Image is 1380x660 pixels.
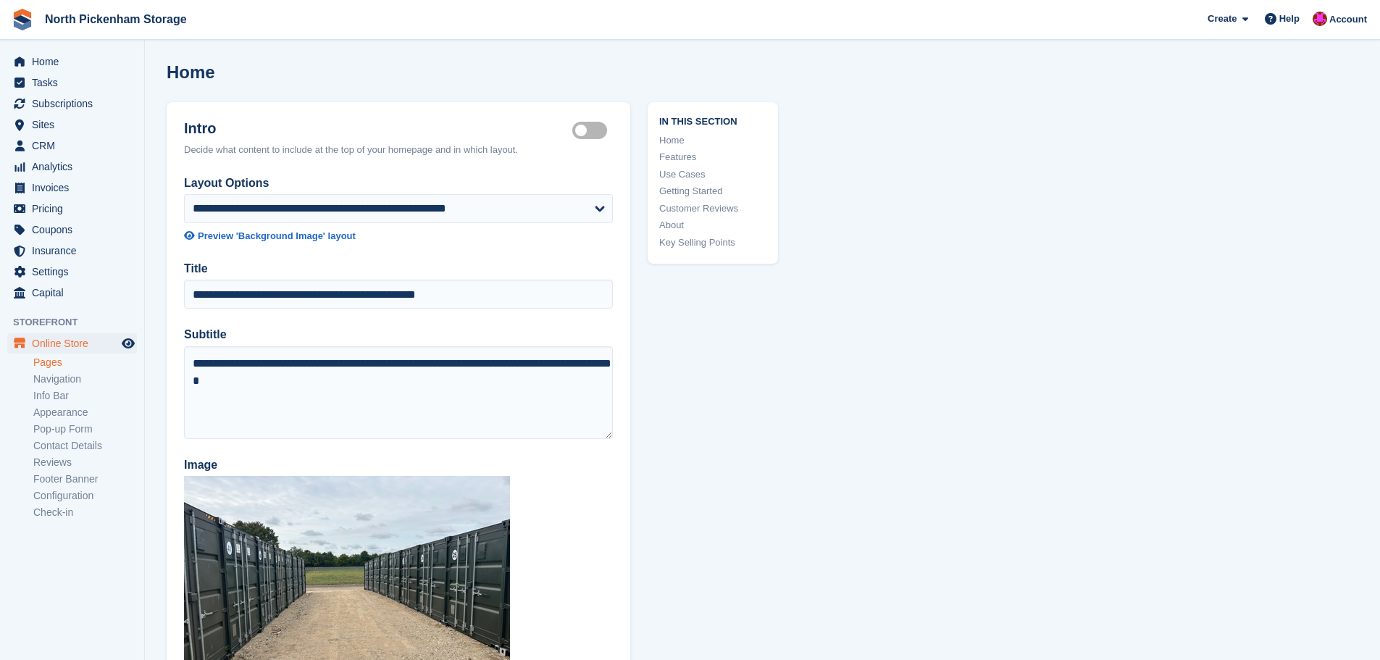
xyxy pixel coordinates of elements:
[33,422,137,436] a: Pop-up Form
[1279,12,1300,26] span: Help
[32,114,119,135] span: Sites
[32,262,119,282] span: Settings
[659,235,766,250] a: Key Selling Points
[32,93,119,114] span: Subscriptions
[33,456,137,469] a: Reviews
[659,133,766,148] a: Home
[32,241,119,261] span: Insurance
[33,356,137,369] a: Pages
[7,333,137,354] a: menu
[32,220,119,240] span: Coupons
[33,439,137,453] a: Contact Details
[7,135,137,156] a: menu
[32,72,119,93] span: Tasks
[32,51,119,72] span: Home
[33,472,137,486] a: Footer Banner
[33,506,137,519] a: Check-in
[32,333,119,354] span: Online Store
[7,51,137,72] a: menu
[120,335,137,352] a: Preview store
[659,184,766,199] a: Getting Started
[32,135,119,156] span: CRM
[33,389,137,403] a: Info Bar
[184,120,572,137] h2: Intro
[184,175,613,192] label: Layout Options
[184,456,613,474] label: Image
[39,7,193,31] a: North Pickenham Storage
[1208,12,1237,26] span: Create
[184,326,613,343] label: Subtitle
[7,220,137,240] a: menu
[13,315,144,330] span: Storefront
[659,114,766,128] span: In this section
[32,199,119,219] span: Pricing
[184,229,613,243] a: Preview 'Background Image' layout
[7,156,137,177] a: menu
[184,260,613,277] label: Title
[572,130,613,132] label: Hero section active
[7,283,137,303] a: menu
[659,218,766,233] a: About
[7,199,137,219] a: menu
[659,150,766,164] a: Features
[33,489,137,503] a: Configuration
[1313,12,1327,26] img: Dylan Taylor
[7,241,137,261] a: menu
[7,262,137,282] a: menu
[7,114,137,135] a: menu
[659,201,766,216] a: Customer Reviews
[7,177,137,198] a: menu
[32,156,119,177] span: Analytics
[7,93,137,114] a: menu
[1329,12,1367,27] span: Account
[33,372,137,386] a: Navigation
[12,9,33,30] img: stora-icon-8386f47178a22dfd0bd8f6a31ec36ba5ce8667c1dd55bd0f319d3a0aa187defe.svg
[32,283,119,303] span: Capital
[167,62,215,82] h1: Home
[184,143,613,157] div: Decide what content to include at the top of your homepage and in which layout.
[33,406,137,419] a: Appearance
[7,72,137,93] a: menu
[198,229,356,243] div: Preview 'Background Image' layout
[659,167,766,182] a: Use Cases
[32,177,119,198] span: Invoices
